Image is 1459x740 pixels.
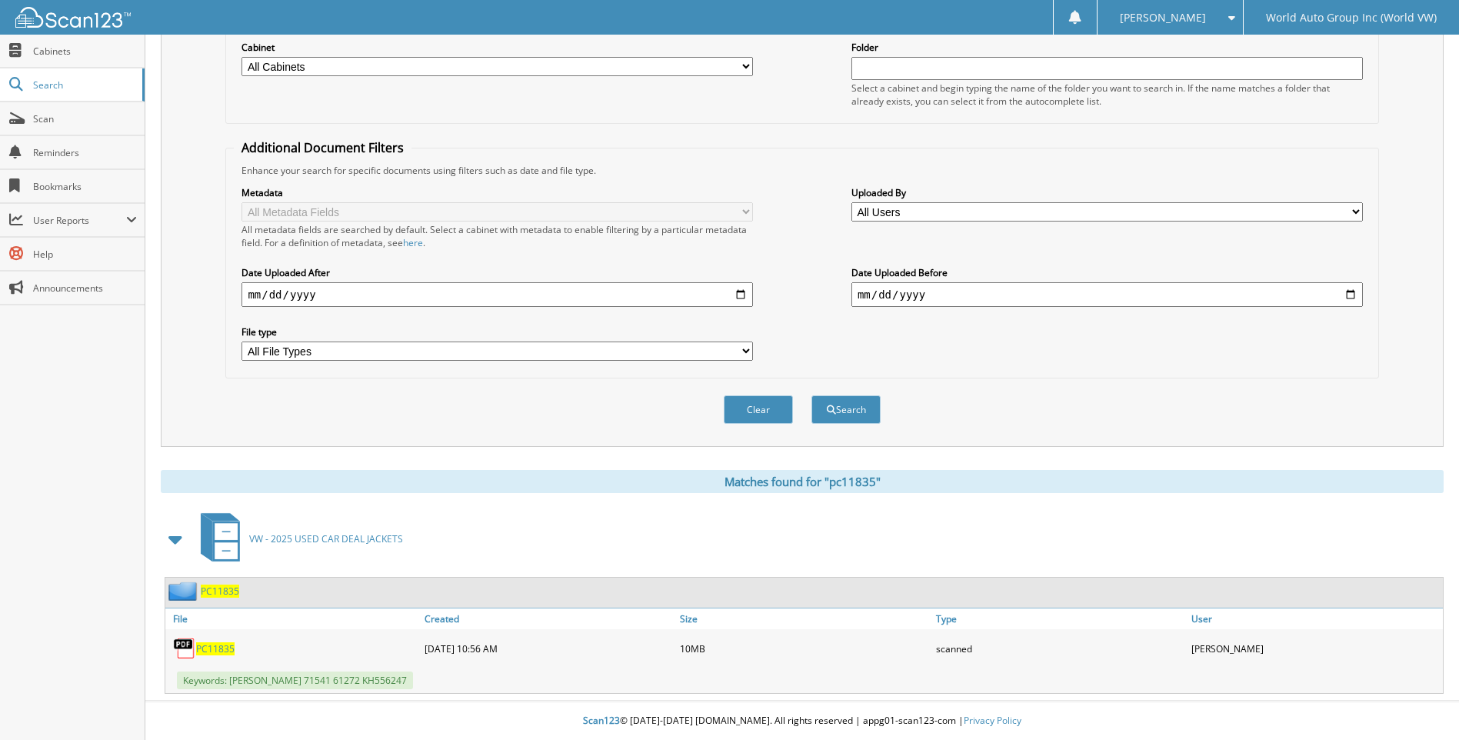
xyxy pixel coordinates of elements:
[1382,666,1459,740] iframe: Chat Widget
[932,608,1188,629] a: Type
[177,672,413,689] span: Keywords: [PERSON_NAME] 71541 61272 KH556247
[242,223,753,249] div: All metadata fields are searched by default. Select a cabinet with metadata to enable filtering b...
[851,186,1363,199] label: Uploaded By
[851,82,1363,108] div: Select a cabinet and begin typing the name of the folder you want to search in. If the name match...
[676,608,931,629] a: Size
[201,585,239,598] a: PC11835
[242,41,753,54] label: Cabinet
[1188,608,1443,629] a: User
[1266,13,1437,22] span: World Auto Group Inc (World VW)
[196,642,235,655] a: PC11835
[33,45,137,58] span: Cabinets
[145,702,1459,740] div: © [DATE]-[DATE] [DOMAIN_NAME]. All rights reserved | appg01-scan123-com |
[242,266,753,279] label: Date Uploaded After
[851,266,1363,279] label: Date Uploaded Before
[33,180,137,193] span: Bookmarks
[33,112,137,125] span: Scan
[964,714,1021,727] a: Privacy Policy
[242,186,753,199] label: Metadata
[33,78,135,92] span: Search
[33,146,137,159] span: Reminders
[724,395,793,424] button: Clear
[33,214,126,227] span: User Reports
[234,164,1370,177] div: Enhance your search for specific documents using filters such as date and file type.
[421,633,676,664] div: [DATE] 10:56 AM
[583,714,620,727] span: Scan123
[15,7,131,28] img: scan123-logo-white.svg
[33,282,137,295] span: Announcements
[165,608,421,629] a: File
[192,508,403,569] a: VW - 2025 USED CAR DEAL JACKETS
[234,139,411,156] legend: Additional Document Filters
[242,325,753,338] label: File type
[161,470,1444,493] div: Matches found for "pc11835"
[33,248,137,261] span: Help
[851,41,1363,54] label: Folder
[168,582,201,601] img: folder2.png
[932,633,1188,664] div: scanned
[851,282,1363,307] input: end
[1120,13,1206,22] span: [PERSON_NAME]
[811,395,881,424] button: Search
[1188,633,1443,664] div: [PERSON_NAME]
[173,637,196,660] img: PDF.png
[242,282,753,307] input: start
[249,532,403,545] span: VW - 2025 USED CAR DEAL JACKETS
[421,608,676,629] a: Created
[403,236,423,249] a: here
[676,633,931,664] div: 10MB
